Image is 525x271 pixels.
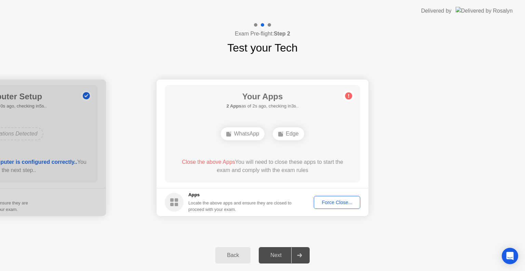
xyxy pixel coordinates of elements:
h1: Your Apps [226,90,298,103]
div: Force Close... [316,200,358,205]
h5: as of 2s ago, checking in3s.. [226,103,298,110]
div: Edge [273,127,304,140]
div: WhatsApp [221,127,265,140]
b: 2 Apps [226,103,241,109]
div: Open Intercom Messenger [502,248,518,264]
span: Close the above Apps [182,159,235,165]
div: You will need to close these apps to start the exam and comply with the exam rules [175,158,351,174]
div: Back [217,252,248,258]
div: Delivered by [421,7,452,15]
div: Locate the above apps and ensure they are closed to proceed with your exam. [188,200,292,213]
h5: Apps [188,191,292,198]
h1: Test your Tech [227,40,298,56]
div: Next [261,252,291,258]
img: Delivered by Rosalyn [456,7,513,15]
button: Force Close... [314,196,360,209]
button: Back [215,247,251,263]
b: Step 2 [274,31,290,37]
h4: Exam Pre-flight: [235,30,290,38]
button: Next [259,247,310,263]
